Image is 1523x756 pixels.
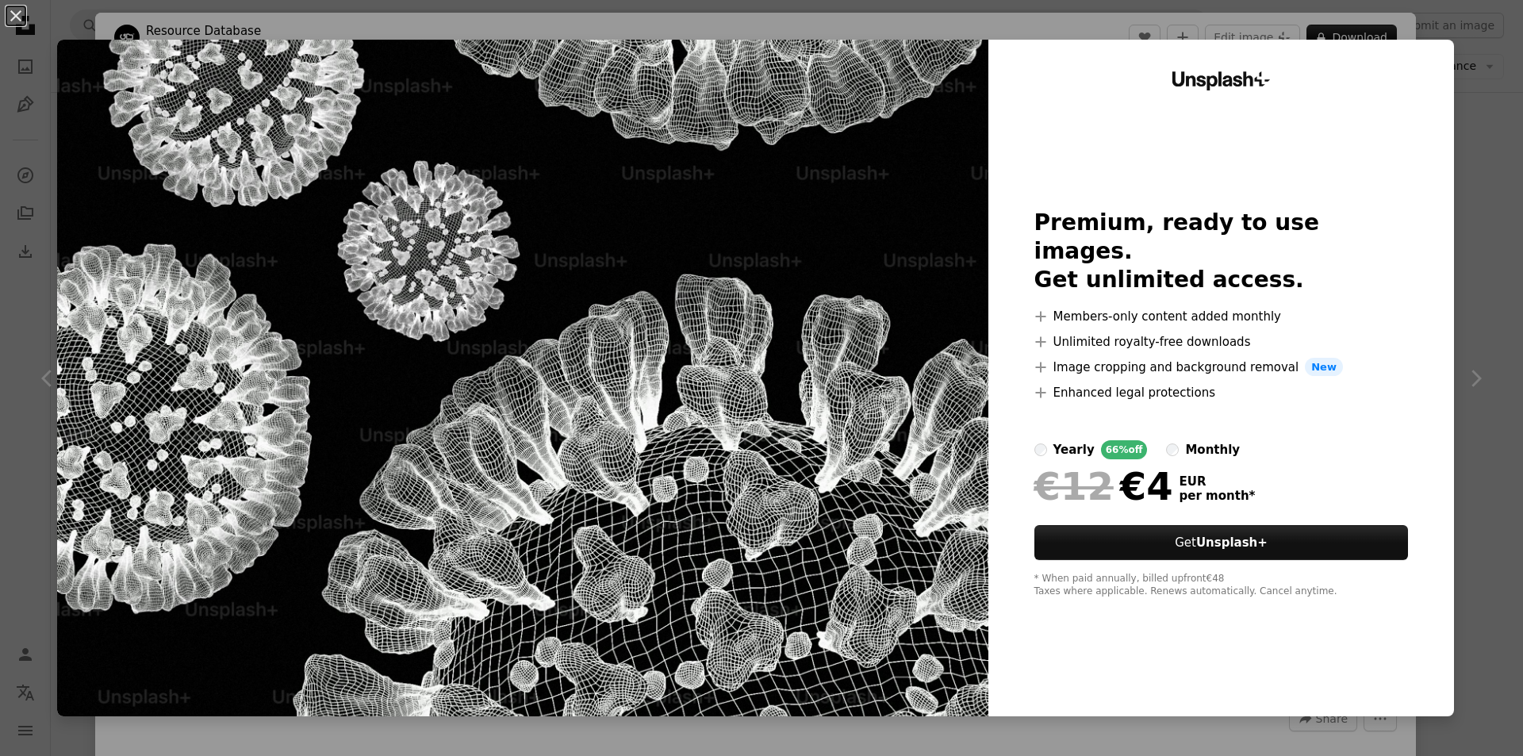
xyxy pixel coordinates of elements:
strong: Unsplash+ [1196,535,1268,550]
div: monthly [1185,440,1240,459]
span: New [1305,358,1343,377]
li: Members-only content added monthly [1034,307,1409,326]
button: GetUnsplash+ [1034,525,1409,560]
span: per month * [1180,489,1256,503]
div: * When paid annually, billed upfront €48 Taxes where applicable. Renews automatically. Cancel any... [1034,573,1409,598]
li: Image cropping and background removal [1034,358,1409,377]
div: yearly [1053,440,1095,459]
div: €4 [1034,466,1173,507]
input: monthly [1166,443,1179,456]
div: 66% off [1101,440,1148,459]
li: Unlimited royalty-free downloads [1034,332,1409,351]
li: Enhanced legal protections [1034,383,1409,402]
span: EUR [1180,474,1256,489]
input: yearly66%off [1034,443,1047,456]
h2: Premium, ready to use images. Get unlimited access. [1034,209,1409,294]
span: €12 [1034,466,1114,507]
